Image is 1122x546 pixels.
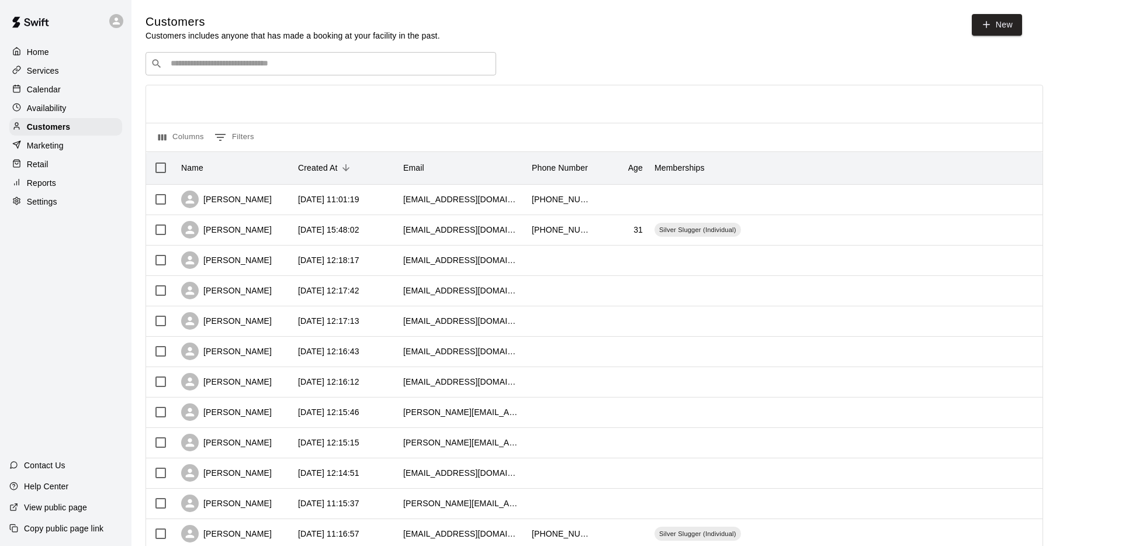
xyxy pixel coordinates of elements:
[532,224,590,236] div: +12074090322
[181,434,272,451] div: [PERSON_NAME]
[403,254,520,266] div: diannepelonia90@gmail.com
[403,376,520,388] div: jeddahmoore@gmail.com
[27,177,56,189] p: Reports
[298,254,359,266] div: 2025-10-05 12:18:17
[298,376,359,388] div: 2025-10-05 12:16:12
[298,437,359,448] div: 2025-10-05 12:15:15
[397,151,526,184] div: Email
[181,343,272,360] div: [PERSON_NAME]
[654,225,741,234] span: Silver Slugger (Individual)
[298,528,359,540] div: 2025-10-04 11:16:57
[9,137,122,154] a: Marketing
[403,315,520,327] div: crblair@charter.net
[27,158,49,170] p: Retail
[403,437,520,448] div: jeremy@jrosspainting.com
[181,282,272,299] div: [PERSON_NAME]
[9,43,122,61] a: Home
[146,52,496,75] div: Search customers by name or email
[298,193,359,205] div: 2025-10-08 11:01:19
[181,464,272,482] div: [PERSON_NAME]
[403,467,520,479] div: mwamplerpcc@gmail.com
[27,102,67,114] p: Availability
[24,459,65,471] p: Contact Us
[338,160,354,176] button: Sort
[298,345,359,357] div: 2025-10-05 12:16:43
[181,403,272,421] div: [PERSON_NAME]
[27,140,64,151] p: Marketing
[654,151,705,184] div: Memberships
[298,497,359,509] div: 2025-10-05 11:15:37
[972,14,1022,36] a: New
[532,193,590,205] div: +18656843204
[532,528,590,540] div: +18137164812
[654,223,741,237] div: Silver Slugger (Individual)
[27,196,57,208] p: Settings
[403,193,520,205] div: zekearmes207@gmail.com
[181,151,203,184] div: Name
[298,151,338,184] div: Created At
[654,527,741,541] div: Silver Slugger (Individual)
[27,84,61,95] p: Calendar
[526,151,596,184] div: Phone Number
[181,191,272,208] div: [PERSON_NAME]
[298,315,359,327] div: 2025-10-05 12:17:13
[9,155,122,173] a: Retail
[181,495,272,512] div: [PERSON_NAME]
[24,502,87,513] p: View public page
[9,81,122,98] a: Calendar
[298,406,359,418] div: 2025-10-05 12:15:46
[596,151,649,184] div: Age
[649,151,824,184] div: Memberships
[181,221,272,239] div: [PERSON_NAME]
[292,151,397,184] div: Created At
[27,121,70,133] p: Customers
[654,529,741,538] span: Silver Slugger (Individual)
[24,523,103,534] p: Copy public page link
[403,497,520,509] div: aubrey.r.veilleux@outlook.com
[27,65,59,77] p: Services
[532,151,588,184] div: Phone Number
[298,467,359,479] div: 2025-10-05 12:14:51
[298,224,359,236] div: 2025-10-06 15:48:02
[9,174,122,192] a: Reports
[181,373,272,391] div: [PERSON_NAME]
[175,151,292,184] div: Name
[9,118,122,136] a: Customers
[181,312,272,330] div: [PERSON_NAME]
[9,62,122,80] a: Services
[403,151,424,184] div: Email
[27,46,49,58] p: Home
[146,30,440,42] p: Customers includes anyone that has made a booking at your facility in the past.
[403,224,520,236] div: troymjohnson@outlook.com
[212,128,257,147] button: Show filters
[633,224,643,236] div: 31
[298,285,359,296] div: 2025-10-05 12:17:42
[403,345,520,357] div: tiedyeskys@gmail.com
[403,285,520,296] div: caitwestfall@gmail.com
[181,525,272,542] div: [PERSON_NAME]
[403,528,520,540] div: lynnparrott@att.net
[9,193,122,210] a: Settings
[403,406,520,418] div: humphries.davidw@gmail.com
[9,99,122,117] a: Availability
[628,151,643,184] div: Age
[24,481,68,492] p: Help Center
[181,251,272,269] div: [PERSON_NAME]
[146,14,440,30] h5: Customers
[155,128,207,147] button: Select columns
